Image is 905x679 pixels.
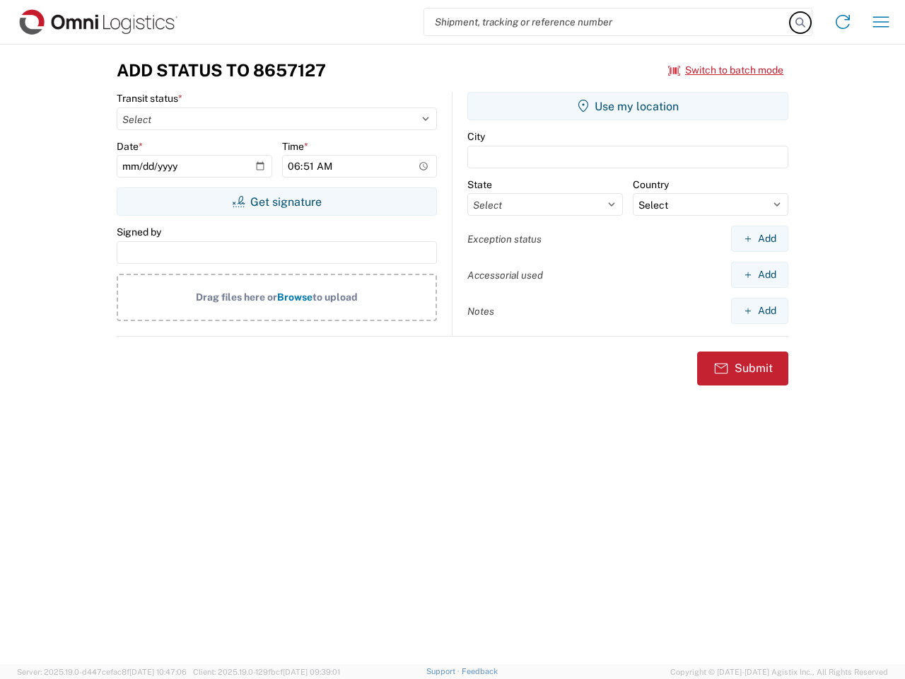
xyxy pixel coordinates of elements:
[313,291,358,303] span: to upload
[282,140,308,153] label: Time
[117,140,143,153] label: Date
[283,668,340,676] span: [DATE] 09:39:01
[117,92,182,105] label: Transit status
[424,8,790,35] input: Shipment, tracking or reference number
[462,667,498,675] a: Feedback
[467,305,494,318] label: Notes
[467,92,788,120] button: Use my location
[670,666,888,678] span: Copyright © [DATE]-[DATE] Agistix Inc., All Rights Reserved
[467,269,543,282] label: Accessorial used
[117,226,161,238] label: Signed by
[117,60,326,81] h3: Add Status to 8657127
[668,59,783,82] button: Switch to batch mode
[196,291,277,303] span: Drag files here or
[731,262,788,288] button: Add
[467,178,492,191] label: State
[277,291,313,303] span: Browse
[731,226,788,252] button: Add
[17,668,187,676] span: Server: 2025.19.0-d447cefac8f
[731,298,788,324] button: Add
[193,668,340,676] span: Client: 2025.19.0-129fbcf
[467,233,542,245] label: Exception status
[467,130,485,143] label: City
[633,178,669,191] label: Country
[697,352,788,385] button: Submit
[129,668,187,676] span: [DATE] 10:47:06
[426,667,462,675] a: Support
[117,187,437,216] button: Get signature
